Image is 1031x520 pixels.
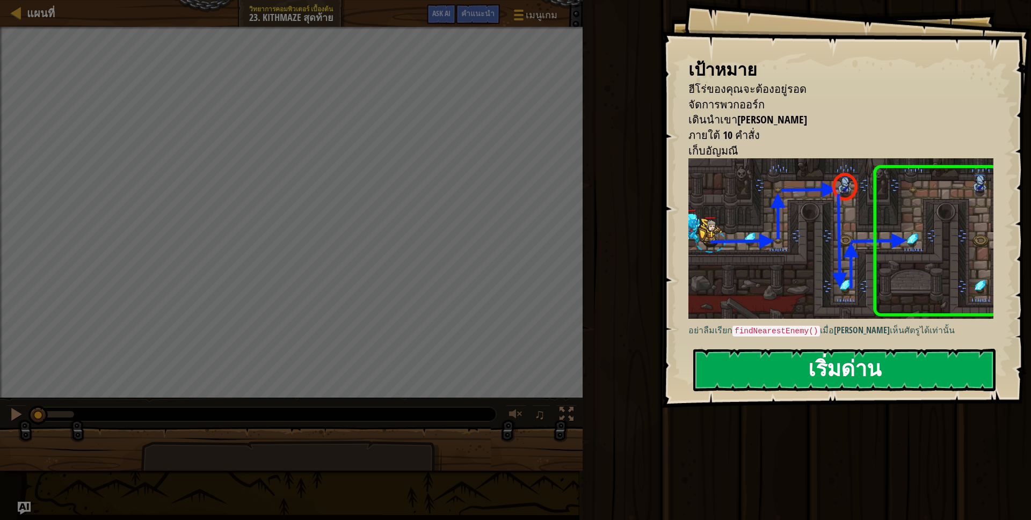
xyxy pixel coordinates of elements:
[688,57,993,82] div: เป้าหมาย
[534,406,545,422] span: ♫
[21,6,55,20] a: แผนที่
[526,8,557,22] span: เมนูเกม
[693,349,996,391] button: เริ่มด่าน
[5,405,27,427] button: Ctrl + P: Pause
[505,405,527,427] button: ปรับระดับเสียง
[688,97,765,112] span: จัดการพวกออร์ก
[532,405,550,427] button: ♫
[556,405,577,427] button: สลับเป็นเต็มจอ
[688,112,807,127] span: เดินนำเขา[PERSON_NAME]
[18,502,31,515] button: Ask AI
[675,128,991,143] li: ภายใต้ 10 คำสั่ง
[675,82,991,97] li: ฮีโร่ของคุณจะต้องอยู่รอด
[688,324,1003,337] p: อย่าลืมเรียก เมื่อ[PERSON_NAME]เห็นศัตรูได้เท่านั้น
[688,128,760,142] span: ภายใต้ 10 คำสั่ง
[432,8,451,18] span: Ask AI
[675,143,991,159] li: เก็บอัญมณี
[688,143,738,158] span: เก็บอัญมณี
[27,6,55,20] span: แผนที่
[461,8,495,18] span: คำแนะนำ
[675,112,991,128] li: เดินนำเขาวงกต
[675,97,991,113] li: จัดการพวกออร์ก
[427,4,456,24] button: Ask AI
[688,158,1003,319] img: The final kithmaze
[688,82,807,96] span: ฮีโร่ของคุณจะต้องอยู่รอด
[732,326,820,336] code: findNearestEnemy()
[505,4,564,30] button: เมนูเกม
